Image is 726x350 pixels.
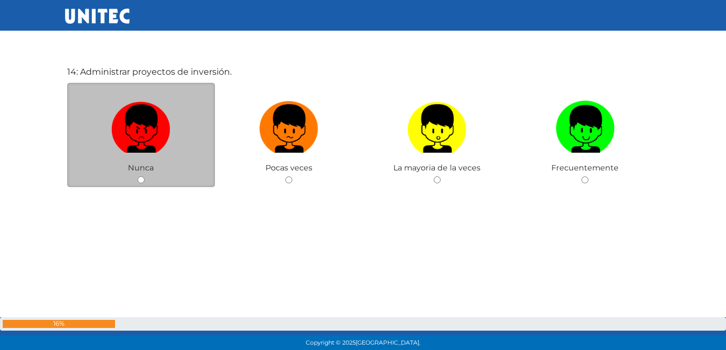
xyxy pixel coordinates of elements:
[393,163,480,173] span: La mayoria de la veces
[265,163,312,173] span: Pocas veces
[65,9,130,24] img: UNITEC
[260,97,319,153] img: Pocas veces
[67,66,232,78] label: 14: Administrar proyectos de inversión.
[551,163,619,173] span: Frecuentemente
[407,97,466,153] img: La mayoria de la veces
[556,97,615,153] img: Frecuentemente
[128,163,154,173] span: Nunca
[356,339,420,346] span: [GEOGRAPHIC_DATA].
[111,97,170,153] img: Nunca
[3,320,115,328] div: 16%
